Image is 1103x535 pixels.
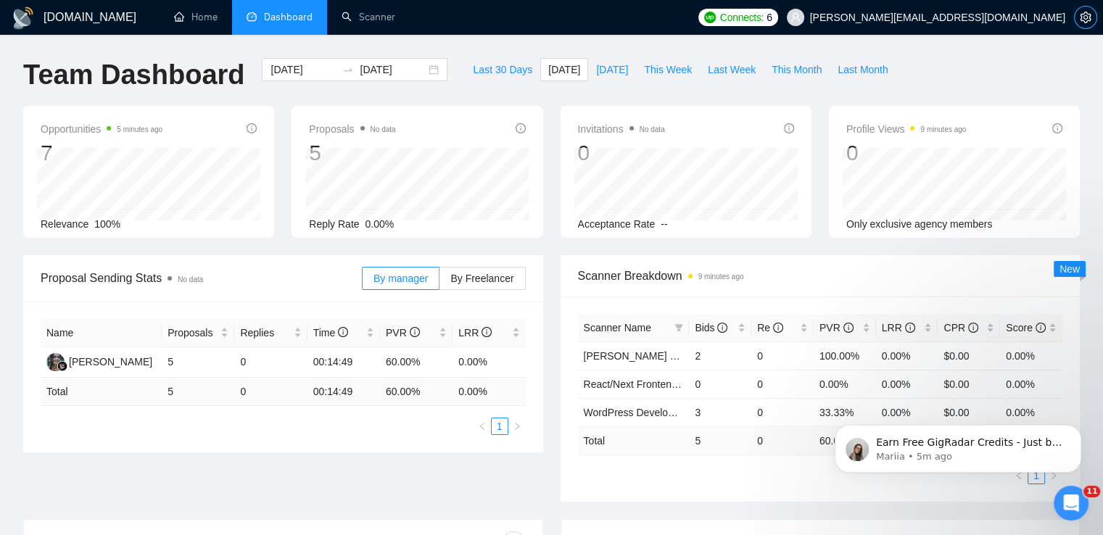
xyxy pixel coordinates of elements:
span: info-circle [843,323,854,333]
span: 100% [94,218,120,230]
span: -- [661,218,667,230]
span: left [478,422,487,431]
span: info-circle [717,323,727,333]
time: 9 minutes ago [698,273,744,281]
span: info-circle [1036,323,1046,333]
span: [DATE] [548,62,580,78]
span: New [1059,263,1080,275]
span: info-circle [968,323,978,333]
li: Previous Page [474,418,491,435]
span: By manager [373,273,428,284]
span: to [342,64,354,75]
span: info-circle [338,327,348,337]
span: Scanner Breakdown [578,267,1063,285]
img: logo [12,7,35,30]
span: Only exclusive agency members [846,218,993,230]
span: Connects: [720,9,764,25]
h1: Team Dashboard [23,58,244,92]
td: Total [578,426,690,455]
span: Proposals [309,120,395,138]
td: 0 [751,398,814,426]
p: Earn Free GigRadar Credits - Just by Sharing Your Story! 💬 Want more credits for sending proposal... [63,102,250,117]
span: user [790,12,801,22]
div: 7 [41,139,162,167]
a: RS[PERSON_NAME] [46,355,152,367]
button: [DATE] [588,58,636,81]
td: 0.00% [453,347,525,378]
img: RS [46,353,65,371]
img: upwork-logo.png [704,12,716,23]
td: Total [41,378,162,406]
input: End date [360,62,426,78]
button: Last 30 Days [465,58,540,81]
a: searchScanner [342,11,395,23]
td: 00:14:49 [307,378,380,406]
span: Last Week [708,62,756,78]
td: 0 [234,347,307,378]
span: Profile Views [846,120,967,138]
div: 0 [846,139,967,167]
time: 9 minutes ago [920,125,966,133]
span: info-circle [773,323,783,333]
td: 0 [234,378,307,406]
span: info-circle [482,327,492,337]
span: Relevance [41,218,88,230]
span: No data [371,125,396,133]
span: Last 30 Days [473,62,532,78]
span: No data [178,275,203,283]
button: right [508,418,526,435]
img: Profile image for Mariia [33,104,56,128]
a: React/Next Frontend Dev [584,378,698,390]
span: info-circle [247,123,257,133]
span: No data [640,125,665,133]
td: 2 [689,341,751,370]
span: info-circle [1052,123,1062,133]
span: Dashboard [264,11,313,23]
td: 0 [689,370,751,398]
button: This Month [764,58,830,81]
span: Proposals [168,325,218,341]
th: Proposals [162,319,234,347]
span: info-circle [410,327,420,337]
a: 1 [492,418,508,434]
span: swap-right [342,64,354,75]
span: Acceptance Rate [578,218,656,230]
span: Replies [240,325,290,341]
span: info-circle [784,123,794,133]
button: left [474,418,491,435]
td: 5 [162,347,234,378]
td: 0 [751,370,814,398]
span: This Month [772,62,822,78]
th: Name [41,319,162,347]
span: This Week [644,62,692,78]
span: Bids [695,322,727,333]
button: Last Month [830,58,896,81]
span: Re [757,322,783,333]
span: [DATE] [596,62,628,78]
span: right [513,422,521,431]
img: gigradar-bm.png [57,361,67,371]
span: info-circle [905,323,915,333]
span: Score [1006,322,1045,333]
iframe: Intercom live chat [1054,486,1088,521]
span: Time [313,327,348,339]
a: WordPress Development [584,407,696,418]
span: 11 [1083,486,1100,497]
div: 5 [309,139,395,167]
span: dashboard [247,12,257,22]
td: 0 [751,341,814,370]
li: Next Page [508,418,526,435]
span: filter [674,323,683,332]
td: 0.00 % [453,378,525,406]
td: 5 [162,378,234,406]
span: Invitations [578,120,665,138]
span: 0.00% [365,218,394,230]
th: Replies [234,319,307,347]
div: message notification from Mariia, 5m ago. Earn Free GigRadar Credits - Just by Sharing Your Story... [22,91,268,139]
a: setting [1074,12,1097,23]
span: setting [1075,12,1096,23]
td: 00:14:49 [307,347,380,378]
input: Start date [270,62,336,78]
td: 60.00 % [380,378,453,406]
td: 60.00% [380,347,453,378]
